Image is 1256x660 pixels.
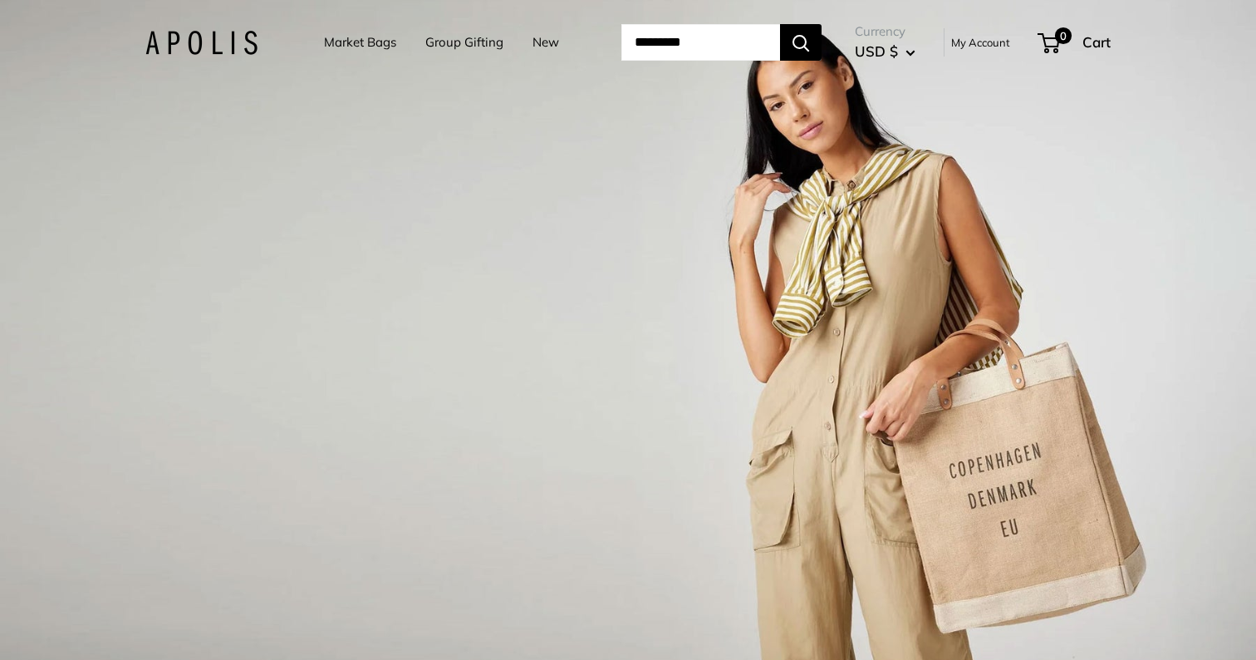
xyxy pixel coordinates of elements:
a: Market Bags [324,31,396,54]
a: My Account [951,32,1010,52]
button: USD $ [855,38,915,65]
a: New [532,31,559,54]
button: Search [780,24,822,61]
img: Apolis [145,31,258,55]
span: 0 [1055,27,1072,44]
input: Search... [621,24,780,61]
a: Group Gifting [425,31,503,54]
span: Currency [855,20,915,43]
span: USD $ [855,42,898,60]
span: Cart [1082,33,1111,51]
a: 0 Cart [1039,29,1111,56]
